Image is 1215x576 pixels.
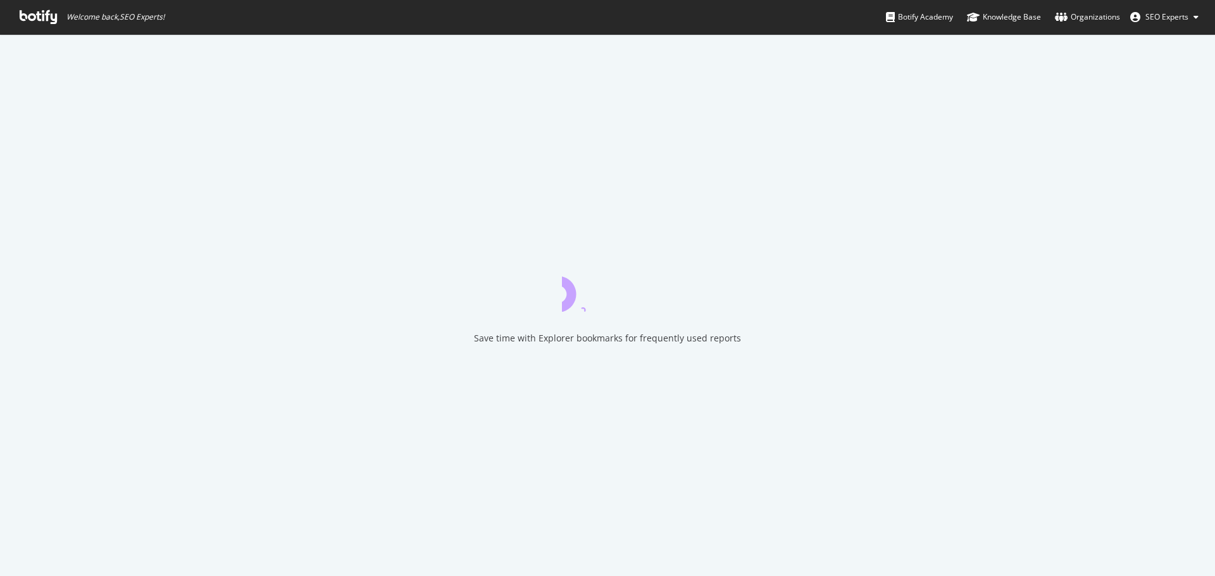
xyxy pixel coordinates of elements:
div: Save time with Explorer bookmarks for frequently used reports [474,332,741,345]
div: animation [562,266,653,312]
div: Knowledge Base [967,11,1041,23]
div: Organizations [1055,11,1120,23]
span: Welcome back, SEO Experts ! [66,12,165,22]
span: SEO Experts [1145,11,1188,22]
div: Botify Academy [886,11,953,23]
button: SEO Experts [1120,7,1209,27]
